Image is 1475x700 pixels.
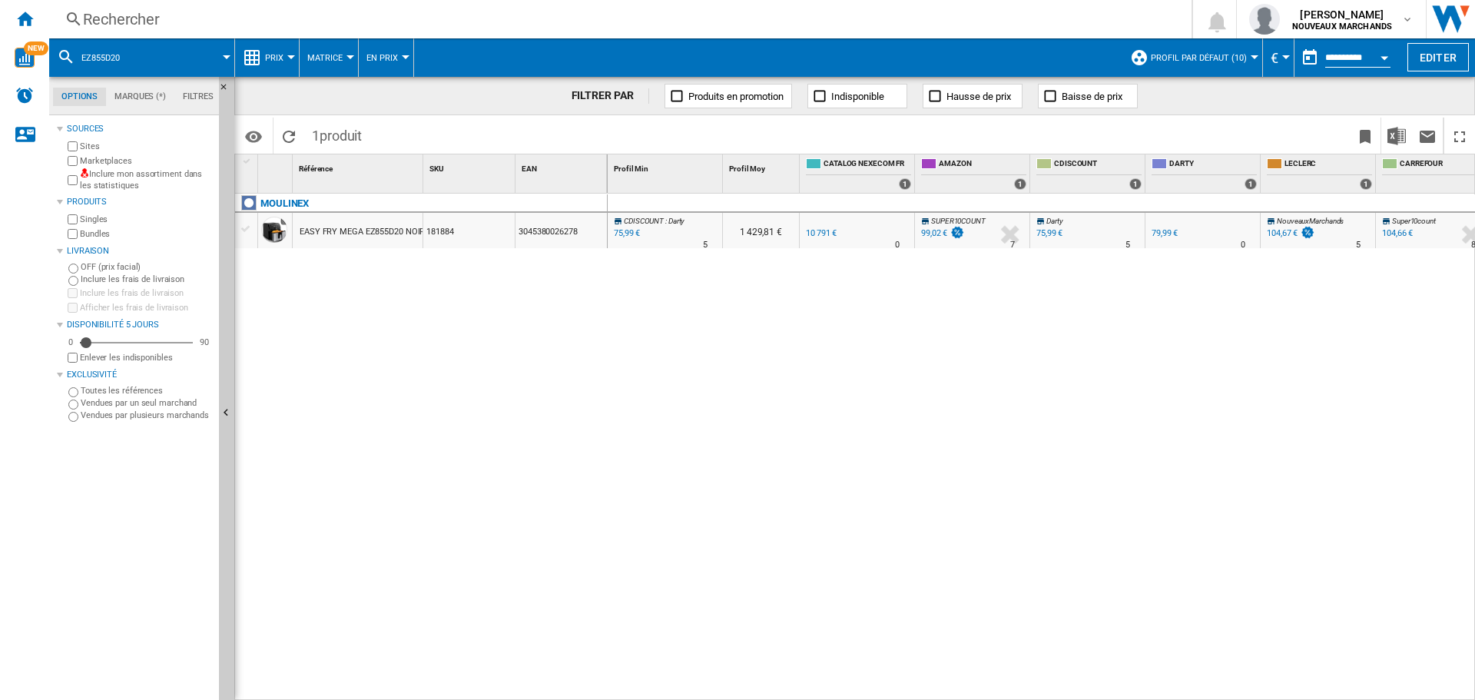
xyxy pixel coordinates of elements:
[572,88,650,104] div: FILTRER PAR
[614,164,648,173] span: Profil Min
[923,84,1023,108] button: Hausse de prix
[1046,217,1063,225] span: Darty
[1129,178,1142,190] div: 1 offers sold by CDISCOUNT
[81,385,213,396] label: Toutes les références
[1125,237,1130,253] div: Délai de livraison : 5 jours
[296,154,423,178] div: Référence Sort None
[1292,7,1393,22] span: [PERSON_NAME]
[68,353,78,363] input: Afficher les frais de livraison
[80,302,213,314] label: Afficher les frais de livraison
[1267,228,1298,238] div: 104,67 €
[1036,228,1062,238] div: 75,99 €
[899,178,911,190] div: 1 offers sold by CATALOG NEXECOM FR
[81,410,213,421] label: Vendues par plusieurs marchands
[68,400,78,410] input: Vendues par un seul marchand
[80,168,89,177] img: mysite-not-bg-18x18.png
[1277,217,1344,225] span: NouveauxMarchands
[81,38,135,77] button: EZ855D20
[196,337,213,348] div: 90
[729,164,765,173] span: Profil Moy
[611,154,722,178] div: Sort None
[80,335,193,350] md-slider: Disponibilité
[1034,226,1062,241] div: 75,99 €
[261,154,292,178] div: Sort None
[1382,228,1413,238] div: 104,66 €
[174,88,222,106] md-tab-item: Filtres
[67,319,213,331] div: Disponibilité 5 Jours
[1407,43,1469,71] button: Editer
[1271,38,1286,77] button: €
[68,264,78,274] input: OFF (prix facial)
[68,156,78,166] input: Marketplaces
[1010,237,1015,253] div: Délai de livraison : 7 jours
[1151,38,1255,77] button: Profil par défaut (10)
[806,228,837,238] div: 10 791 €
[1356,237,1361,253] div: Délai de livraison : 5 jours
[243,38,291,77] div: Prix
[366,38,406,77] button: En Prix
[1169,158,1257,171] span: DARTY
[273,118,304,154] button: Recharger
[65,337,77,348] div: 0
[804,226,837,241] div: 10 791 €
[703,237,708,253] div: Délai de livraison : 5 jours
[429,164,444,173] span: SKU
[296,154,423,178] div: Sort None
[1350,118,1381,154] button: Créer un favoris
[624,217,664,225] span: CDISCOUNT
[665,217,684,225] span: : Darty
[1284,158,1372,171] span: LECLERC
[67,245,213,257] div: Livraison
[612,226,640,241] div: Mise à jour : mercredi 15 octobre 2025 03:06
[423,213,515,248] div: 181884
[946,91,1011,102] span: Hausse de prix
[1130,38,1255,77] div: Profil par défaut (10)
[15,48,35,68] img: wise-card.svg
[67,369,213,381] div: Exclusivité
[1292,22,1393,32] b: NOUVEAUX MARCHANDS
[80,168,213,192] label: Inclure mon assortiment dans les statistiques
[1263,38,1294,77] md-menu: Currency
[1381,118,1412,154] button: Télécharger au format Excel
[81,53,120,63] span: EZ855D20
[81,274,213,285] label: Inclure les frais de livraison
[1360,178,1372,190] div: 1 offers sold by LECLERC
[665,84,792,108] button: Produits en promotion
[68,303,78,313] input: Afficher les frais de livraison
[68,288,78,298] input: Inclure les frais de livraison
[426,154,515,178] div: Sort None
[83,8,1152,30] div: Rechercher
[260,194,309,213] div: Cliquez pour filtrer sur cette marque
[300,214,460,250] div: EASY FRY MEGA EZ855D20 NOIR ARGENT
[307,53,343,63] span: Matrice
[307,38,350,77] button: Matrice
[265,53,283,63] span: Prix
[1033,154,1145,193] div: CDISCOUNT 1 offers sold by CDISCOUNT
[68,412,78,422] input: Vendues par plusieurs marchands
[519,154,607,178] div: EAN Sort None
[1294,42,1325,73] button: md-calendar
[522,164,537,173] span: EAN
[238,122,269,150] button: Options
[1241,237,1245,253] div: Délai de livraison : 0 jour
[1014,178,1026,190] div: 1 offers sold by AMAZON
[950,226,965,239] img: promotionV3.png
[68,214,78,224] input: Singles
[1264,154,1375,193] div: LECLERC 1 offers sold by LECLERC
[265,38,291,77] button: Prix
[68,171,78,190] input: Inclure mon assortiment dans les statistiques
[80,352,213,363] label: Enlever les indisponibles
[80,228,213,240] label: Bundles
[1392,217,1436,225] span: Super10count
[1149,226,1178,241] div: 79,99 €
[67,196,213,208] div: Produits
[919,226,965,241] div: 99,02 €
[1444,118,1475,154] button: Plein écran
[68,276,78,286] input: Inclure les frais de livraison
[15,86,34,105] img: alerts-logo.svg
[824,158,911,171] span: CATALOG NEXECOM FR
